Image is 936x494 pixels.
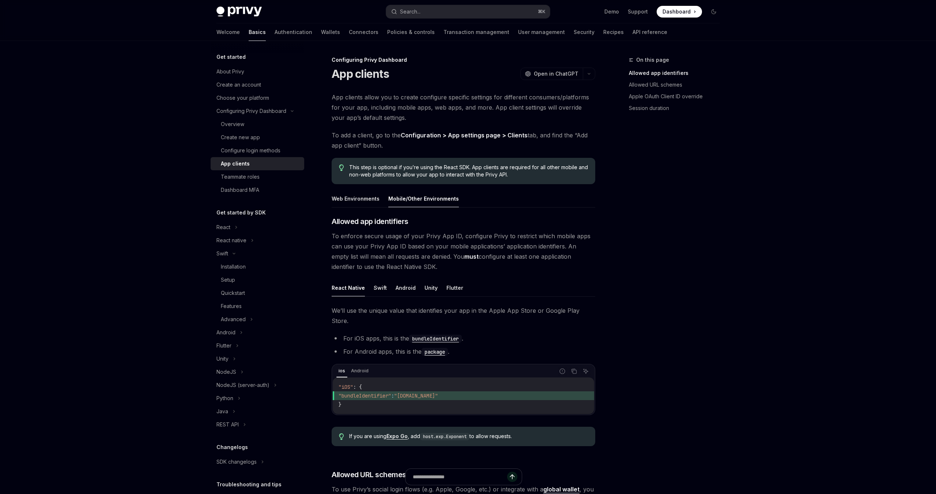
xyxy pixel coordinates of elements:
[629,91,725,102] a: Apple OAuth Client ID override
[629,67,725,79] a: Allowed app identifiers
[332,190,380,207] button: Web Environments
[507,472,517,482] button: Send message
[538,9,546,15] span: ⌘ K
[332,67,389,80] h1: App clients
[424,279,438,296] button: Unity
[446,279,463,296] button: Flutter
[628,8,648,15] a: Support
[216,480,282,489] h5: Troubleshooting and tips
[422,348,448,355] a: package
[422,348,448,356] code: package
[518,23,565,41] a: User management
[211,144,304,157] a: Configure login methods
[321,23,340,41] a: Wallets
[569,366,579,376] button: Copy the contents from the code block
[211,286,304,300] a: Quickstart
[332,216,408,227] span: Allowed app identifiers
[332,333,595,343] li: For iOS apps, this is the .
[339,433,344,440] svg: Tip
[211,118,304,131] a: Overview
[211,157,304,170] a: App clients
[221,146,280,155] div: Configure login methods
[216,223,230,232] div: React
[636,56,669,64] span: On this page
[349,164,588,178] span: This step is optional if you’re using the React SDK. App clients are required for all other mobil...
[216,80,261,89] div: Create an account
[221,302,242,311] div: Features
[211,91,304,104] a: Choose your platform
[444,23,509,41] a: Transaction management
[221,315,246,324] div: Advanced
[629,102,725,114] a: Session duration
[216,368,236,376] div: NodeJS
[574,23,595,41] a: Security
[349,366,371,375] div: Android
[211,273,304,286] a: Setup
[211,183,304,197] a: Dashboard MFA
[558,366,567,376] button: Report incorrect code
[211,300,304,313] a: Features
[275,23,312,41] a: Authentication
[386,433,408,440] a: Expo Go
[332,92,595,123] span: App clients allow you to create configure specific settings for different consumers/platforms for...
[629,79,725,91] a: Allowed URL schemes
[216,94,269,102] div: Choose your platform
[534,70,578,77] span: Open in ChatGPT
[216,381,269,389] div: NodeJS (server-auth)
[339,392,391,399] span: "bundleIdentifier"
[221,275,235,284] div: Setup
[332,130,595,151] span: To add a client, go to the tab, and find the “Add app client” button.
[221,133,260,142] div: Create new app
[221,262,246,271] div: Installation
[353,384,362,390] span: : {
[336,366,347,375] div: ios
[216,53,246,61] h5: Get started
[409,335,462,343] code: bundleIdentifier
[216,443,248,452] h5: Changelogs
[332,305,595,326] span: We’ll use the unique value that identifies your app in the Apple App Store or Google Play Store.
[216,457,257,466] div: SDK changelogs
[216,328,235,337] div: Android
[581,366,590,376] button: Ask AI
[657,6,702,18] a: Dashboard
[211,65,304,78] a: About Privy
[221,186,259,194] div: Dashboard MFA
[216,354,229,363] div: Unity
[221,159,250,168] div: App clients
[400,7,420,16] div: Search...
[216,236,246,245] div: React native
[332,279,365,296] button: React Native
[211,131,304,144] a: Create new app
[221,172,260,181] div: Teammate roles
[332,346,595,357] li: For Android apps, this is the .
[249,23,266,41] a: Basics
[663,8,691,15] span: Dashboard
[339,164,344,171] svg: Tip
[216,249,228,258] div: Swift
[387,23,435,41] a: Policies & controls
[633,23,667,41] a: API reference
[216,208,266,217] h5: Get started by SDK
[339,384,353,390] span: "iOS"
[221,289,245,297] div: Quickstart
[216,420,239,429] div: REST API
[388,190,459,207] button: Mobile/Other Environments
[332,231,595,272] span: To enforce secure usage of your Privy App ID, configure Privy to restrict which mobile apps can u...
[374,279,387,296] button: Swift
[339,401,341,408] span: }
[216,394,233,403] div: Python
[211,170,304,183] a: Teammate roles
[332,56,595,64] div: Configuring Privy Dashboard
[603,23,624,41] a: Recipes
[211,78,304,91] a: Create an account
[394,392,438,399] span: "[DOMAIN_NAME]"
[216,23,240,41] a: Welcome
[216,67,244,76] div: About Privy
[386,5,550,18] button: Search...⌘K
[708,6,720,18] button: Toggle dark mode
[409,335,462,342] a: bundleIdentifier
[391,392,394,399] span: :
[216,341,231,350] div: Flutter
[396,279,416,296] button: Android
[216,407,228,416] div: Java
